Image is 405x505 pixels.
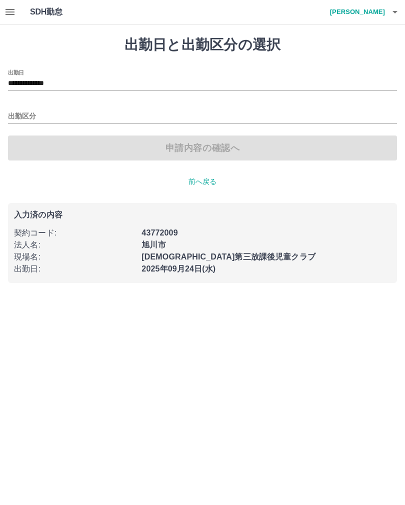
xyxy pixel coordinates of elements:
[141,240,165,249] b: 旭川市
[14,251,135,263] p: 現場名 :
[14,239,135,251] p: 法人名 :
[14,263,135,275] p: 出勤日 :
[14,211,391,219] p: 入力済の内容
[8,176,397,187] p: 前へ戻る
[14,227,135,239] p: 契約コード :
[141,252,315,261] b: [DEMOGRAPHIC_DATA]第三放課後児童クラブ
[8,36,397,53] h1: 出勤日と出勤区分の選択
[141,228,177,237] b: 43772009
[8,68,24,76] label: 出勤日
[141,264,215,273] b: 2025年09月24日(水)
